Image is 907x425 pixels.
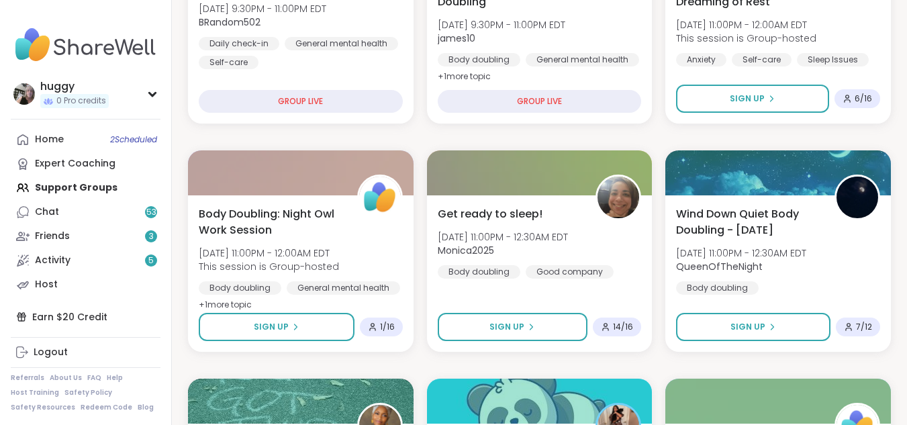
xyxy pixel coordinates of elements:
a: Host [11,273,160,297]
span: [DATE] 11:00PM - 12:30AM EDT [676,246,806,260]
div: huggy [40,79,109,94]
span: 53 [146,207,156,218]
span: Sign Up [254,321,289,333]
button: Sign Up [199,313,354,341]
span: 5 [148,255,154,267]
b: BRandom502 [199,15,260,29]
img: ShareWell [359,177,401,218]
button: Sign Up [676,85,829,113]
b: Monica2025 [438,244,494,257]
span: 2 Scheduled [110,134,157,145]
div: General mental health [285,37,398,50]
div: Daily check-in [199,37,279,50]
span: Get ready to sleep! [438,206,542,222]
a: Home2Scheduled [11,128,160,152]
a: Safety Resources [11,403,75,412]
a: Chat53 [11,200,160,224]
span: 7 / 12 [856,322,872,332]
div: Home [35,133,64,146]
span: [DATE] 9:30PM - 11:00PM EDT [199,2,326,15]
div: Sleep Issues [797,53,869,66]
a: Activity5 [11,248,160,273]
div: Good company [526,265,614,279]
img: huggy [13,83,35,105]
span: 1 / 16 [380,322,395,332]
button: Sign Up [676,313,830,341]
a: Host Training [11,388,59,397]
a: Logout [11,340,160,365]
div: Chat [35,205,59,219]
a: About Us [50,373,82,383]
a: Referrals [11,373,44,383]
span: Sign Up [489,321,524,333]
div: Self-care [199,56,258,69]
div: Body doubling [438,265,520,279]
span: Sign Up [730,321,765,333]
span: [DATE] 9:30PM - 11:00PM EDT [438,18,565,32]
span: [DATE] 11:00PM - 12:00AM EDT [676,18,816,32]
div: Expert Coaching [35,157,115,171]
a: Expert Coaching [11,152,160,176]
span: 3 [149,231,154,242]
div: General mental health [526,53,639,66]
span: Body Doubling: Night Owl Work Session [199,206,342,238]
div: Anxiety [676,53,726,66]
img: ShareWell Nav Logo [11,21,160,68]
span: [DATE] 11:00PM - 12:30AM EDT [438,230,568,244]
div: General mental health [287,281,400,295]
div: Friends [35,230,70,243]
span: Sign Up [730,93,765,105]
div: Logout [34,346,68,359]
div: Earn $20 Credit [11,305,160,329]
a: Friends3 [11,224,160,248]
div: GROUP LIVE [438,90,642,113]
div: Body doubling [199,281,281,295]
a: Safety Policy [64,388,112,397]
a: Redeem Code [81,403,132,412]
span: This session is Group-hosted [199,260,339,273]
span: 6 / 16 [855,93,872,104]
div: Host [35,278,58,291]
span: 0 Pro credits [56,95,106,107]
a: Blog [138,403,154,412]
span: Wind Down Quiet Body Doubling - [DATE] [676,206,820,238]
div: Activity [35,254,70,267]
a: FAQ [87,373,101,383]
span: 14 / 16 [613,322,633,332]
a: Help [107,373,123,383]
span: This session is Group-hosted [676,32,816,45]
div: Self-care [732,53,792,66]
b: james10 [438,32,475,45]
div: Body doubling [676,281,759,295]
span: [DATE] 11:00PM - 12:00AM EDT [199,246,339,260]
img: Monica2025 [598,177,639,218]
div: GROUP LIVE [199,90,403,113]
b: QueenOfTheNight [676,260,763,273]
div: Body doubling [438,53,520,66]
img: QueenOfTheNight [837,177,878,218]
button: Sign Up [438,313,588,341]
